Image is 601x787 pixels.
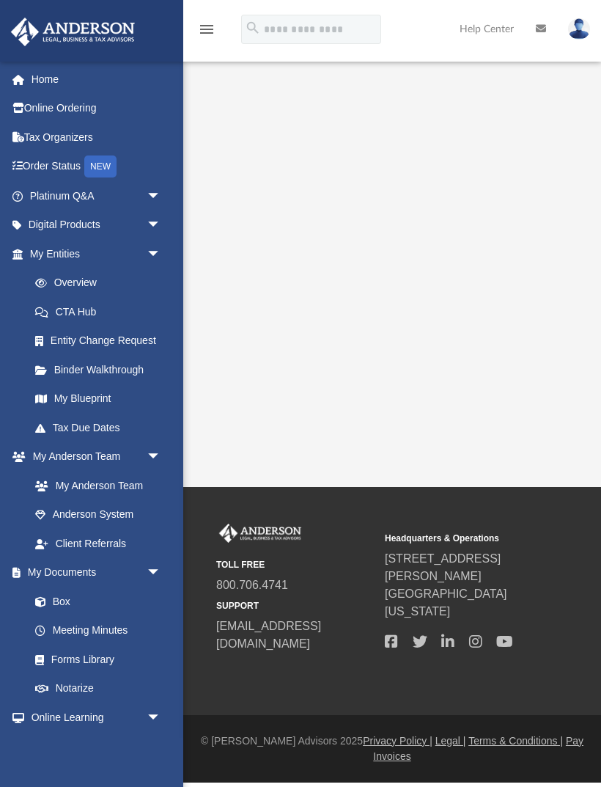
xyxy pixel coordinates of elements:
small: Headquarters & Operations [385,532,543,545]
a: Terms & Conditions | [468,735,563,747]
i: menu [198,21,215,38]
img: User Pic [568,18,590,40]
a: My Entitiesarrow_drop_down [10,239,183,268]
a: Online Learningarrow_drop_down [10,703,176,732]
a: Tax Organizers [10,122,183,152]
a: Digital Productsarrow_drop_down [10,211,183,240]
a: Privacy Policy | [363,735,432,747]
a: Overview [21,268,183,298]
a: Online Ordering [10,94,183,123]
img: Anderson Advisors Platinum Portal [7,18,139,46]
span: arrow_drop_down [147,211,176,241]
span: arrow_drop_down [147,239,176,269]
i: search [245,20,261,36]
a: Entity Change Request [21,326,183,356]
a: 800.706.4741 [216,579,288,591]
a: Box [21,587,169,616]
a: CTA Hub [21,297,183,326]
a: Platinum Q&Aarrow_drop_down [10,181,183,211]
a: Courses [21,732,176,761]
a: Client Referrals [21,529,176,558]
div: © [PERSON_NAME] Advisors 2025 [183,733,601,764]
a: Home [10,65,183,94]
img: Anderson Advisors Platinum Portal [216,524,304,543]
a: [GEOGRAPHIC_DATA][US_STATE] [385,587,507,618]
a: My Anderson Team [21,471,169,500]
span: arrow_drop_down [147,703,176,733]
a: [STREET_ADDRESS][PERSON_NAME] [385,552,501,582]
a: Pay Invoices [373,735,583,762]
small: SUPPORT [216,599,375,612]
a: Order StatusNEW [10,152,183,182]
a: [EMAIL_ADDRESS][DOMAIN_NAME] [216,620,321,650]
a: My Anderson Teamarrow_drop_down [10,442,176,472]
span: arrow_drop_down [147,558,176,588]
a: Notarize [21,674,176,703]
a: My Blueprint [21,384,176,414]
a: Meeting Minutes [21,616,176,645]
span: arrow_drop_down [147,442,176,472]
a: Legal | [435,735,466,747]
div: NEW [84,155,117,177]
a: menu [198,28,215,38]
a: Forms Library [21,645,169,674]
span: arrow_drop_down [147,181,176,211]
a: Anderson System [21,500,176,530]
a: Binder Walkthrough [21,355,183,384]
a: Tax Due Dates [21,413,183,442]
small: TOLL FREE [216,558,375,571]
a: My Documentsarrow_drop_down [10,558,176,587]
